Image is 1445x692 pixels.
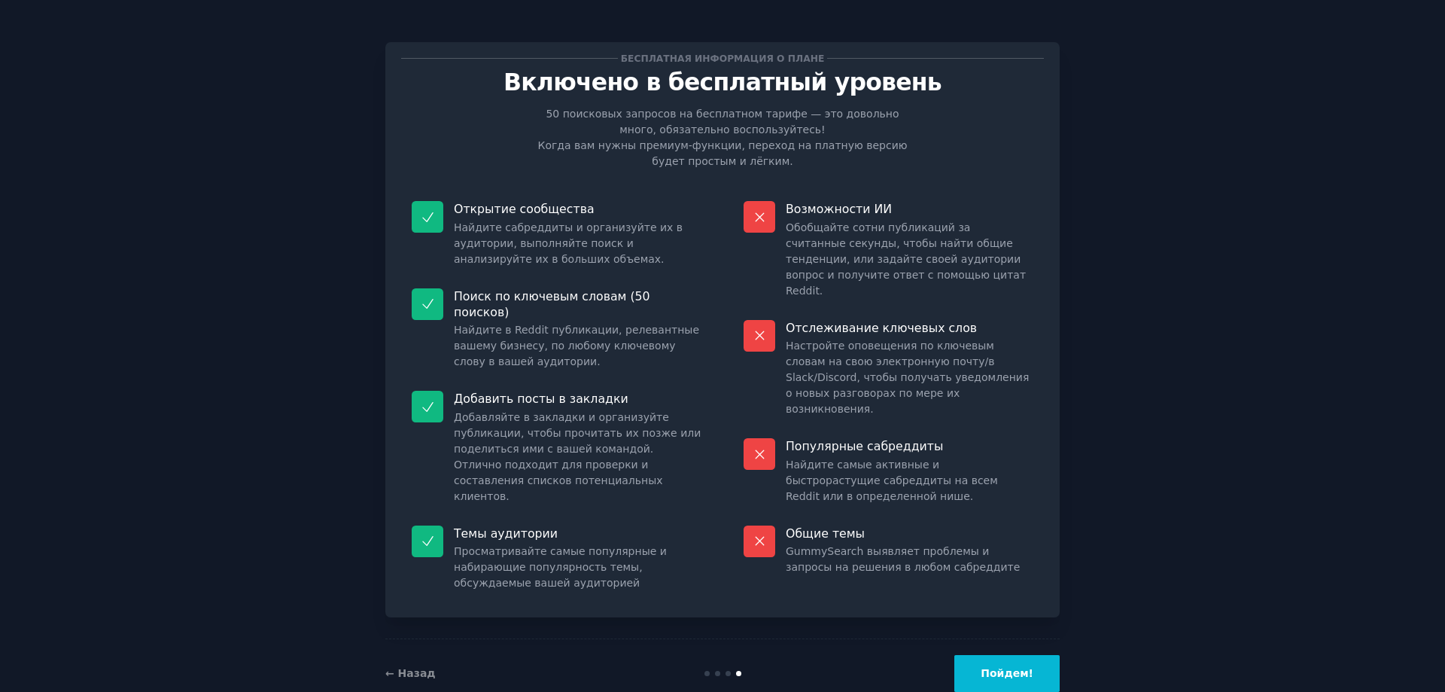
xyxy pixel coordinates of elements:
font: 50 поисковых запросов на бесплатном тарифе — это довольно много, обязательно воспользуйтесь! [546,108,899,136]
font: Добавляйте в закладки и организуйте публикации, чтобы прочитать их позже или поделиться ими с ваш... [454,411,701,502]
font: Отслеживание ключевых слов [786,321,977,335]
font: Популярные сабреддиты [786,439,943,453]
font: Просматривайте самые популярные и набирающие популярность темы, обсуждаемые вашей аудиторией [454,545,667,589]
font: Открытие сообщества [454,202,595,216]
font: Когда вам нужны премиум-функции, переход на платную версию будет простым и лёгким. [537,139,907,167]
button: Пойдем! [954,655,1060,692]
font: GummySearch выявляет проблемы и запросы на решения в любом сабреддите [786,545,1020,573]
font: Включено в бесплатный уровень [503,69,942,96]
font: Возможности ИИ [786,202,892,216]
a: ← Назад [385,667,436,679]
font: Настройте оповещения по ключевым словам на свою электронную почту/в Slack/Discord, чтобы получать... [786,340,1029,415]
font: Найдите сабреддиты и организуйте их в аудитории, выполняйте поиск и анализируйте их в больших объ... [454,221,683,265]
font: Поиск по ключевым словам (50 поисков) [454,289,650,319]
font: Найдите в Reddit публикации, релевантные вашему бизнесу, по любому ключевому слову в вашей аудито... [454,324,699,367]
font: Темы аудитории [454,526,558,541]
font: Найдите самые активные и быстрорастущие сабреддиты на всем Reddit или в определенной нише. [786,459,998,502]
font: Бесплатная информация о плане [621,53,825,64]
font: Обобщайте сотни публикаций за считанные секунды, чтобы найти общие тенденции, или задайте своей а... [786,221,1026,297]
font: Общие темы [786,526,865,541]
font: Добавить посты в закладки [454,392,628,406]
font: Пойдем! [981,667,1033,679]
